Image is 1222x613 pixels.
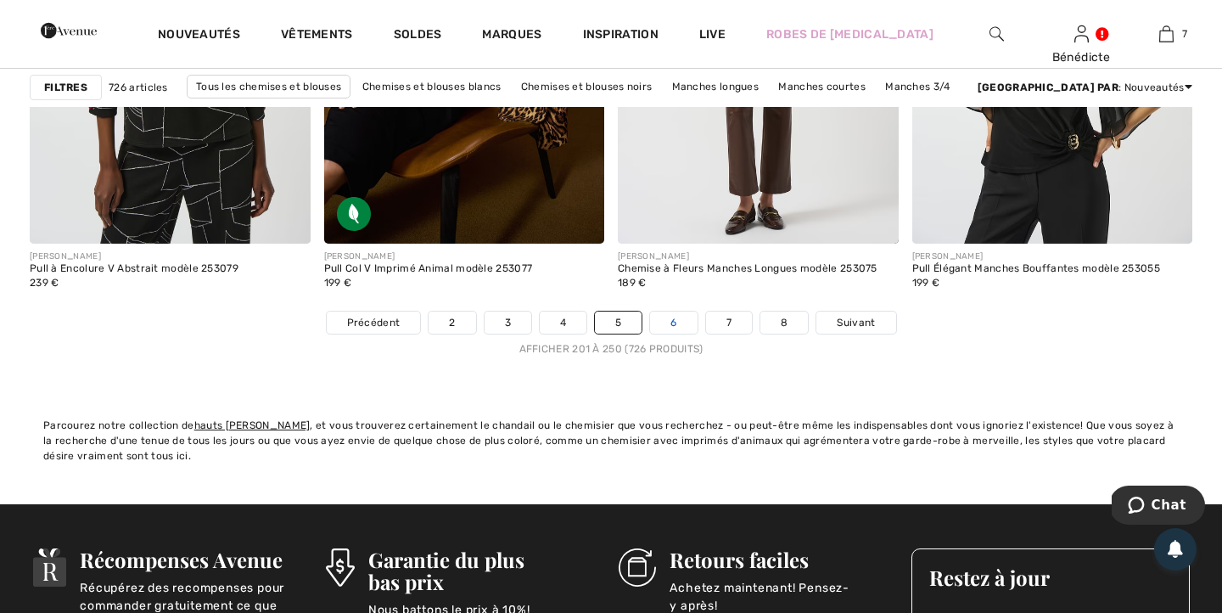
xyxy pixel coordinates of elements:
[485,312,531,334] a: 3
[80,579,287,613] p: Récupérez des recompenses pour commander gratuitement ce que vous aimez.
[912,250,1161,263] div: [PERSON_NAME]
[337,197,371,231] img: Tissu écologique
[929,566,1172,588] h3: Restez à jour
[324,250,533,263] div: [PERSON_NAME]
[837,315,875,330] span: Suivant
[760,312,808,334] a: 8
[324,263,533,275] div: Pull Col V Imprimé Animal modèle 253077
[513,76,661,98] a: Chemises et blouses noirs
[766,25,933,43] a: Robes de [MEDICAL_DATA]
[770,76,874,98] a: Manches courtes
[1074,24,1089,44] img: Mes infos
[44,80,87,95] strong: Filtres
[912,263,1161,275] div: Pull Élégant Manches Bouffantes modèle 253055
[540,312,586,334] a: 4
[1182,26,1187,42] span: 7
[158,27,240,45] a: Nouveautés
[109,80,168,95] span: 726 articles
[30,341,1192,357] div: Afficher 201 à 250 (726 produits)
[618,250,877,263] div: [PERSON_NAME]
[912,277,940,289] span: 199 €
[650,312,697,334] a: 6
[816,312,895,334] a: Suivant
[592,98,800,121] a: Chemises et blouses [PERSON_NAME]
[30,277,59,289] span: 239 €
[1040,48,1123,66] div: Bénédicte
[41,14,97,48] img: 1ère Avenue
[670,548,872,571] h3: Retours faciles
[429,312,475,334] a: 2
[30,311,1192,357] nav: Page navigation
[1124,24,1208,44] a: 7
[394,27,442,45] a: Soldes
[618,263,877,275] div: Chemise à Fleurs Manches Longues modèle 253075
[354,76,510,98] a: Chemises et blouses blancs
[194,419,311,431] a: hauts [PERSON_NAME]
[482,27,541,45] a: Marques
[595,312,642,334] a: 5
[978,82,1118,93] strong: [GEOGRAPHIC_DATA] par
[326,548,355,587] img: Garantie du plus bas prix
[1112,486,1205,528] iframe: Ouvre un widget dans lequel vous pouvez chatter avec l’un de nos agents
[30,263,238,275] div: Pull à Encolure V Abstrait modèle 253079
[670,579,872,613] p: Achetez maintenant! Pensez-y après!
[324,277,352,289] span: 199 €
[345,98,378,121] a: Uni
[43,418,1179,464] div: Parcourez notre collection de , et vous trouverez certainement le chandail ou le chemisier que vo...
[33,548,67,587] img: Récompenses Avenue
[1074,25,1089,42] a: Se connecter
[619,548,657,587] img: Retours faciles
[978,80,1192,95] div: : Nouveautés
[327,312,421,334] a: Précédent
[664,76,768,98] a: Manches longues
[347,315,401,330] span: Précédent
[381,98,589,121] a: Chemises et blouses [PERSON_NAME]
[877,76,958,98] a: Manches 3/4
[989,24,1004,44] img: recherche
[187,75,350,98] a: Tous les chemises et blouses
[699,25,726,43] a: Live
[368,548,580,593] h3: Garantie du plus bas prix
[30,250,238,263] div: [PERSON_NAME]
[706,312,752,334] a: 7
[80,548,287,571] h3: Récompenses Avenue
[583,27,659,45] span: Inspiration
[1159,24,1174,44] img: Mon panier
[618,277,647,289] span: 189 €
[281,27,353,45] a: Vêtements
